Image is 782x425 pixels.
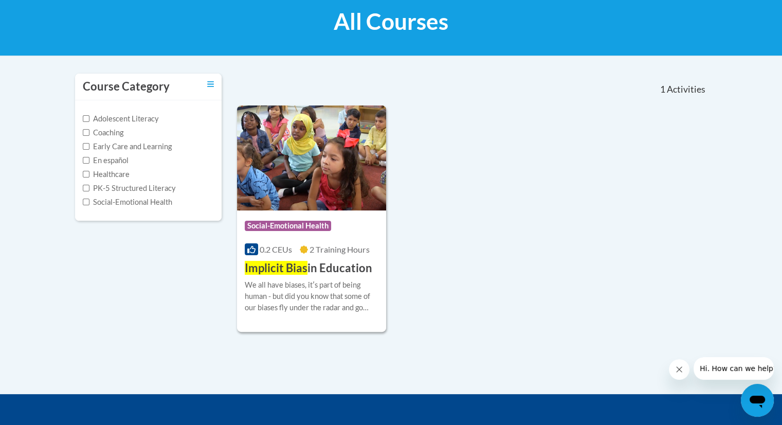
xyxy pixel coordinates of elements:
label: Coaching [83,127,123,138]
span: All Courses [334,8,448,35]
iframe: Message from company [694,357,774,380]
span: Hi. How can we help? [6,7,83,15]
input: Checkbox for Options [83,185,89,191]
input: Checkbox for Options [83,199,89,205]
label: Healthcare [83,169,130,180]
h3: in Education [245,260,372,276]
span: 2 Training Hours [310,244,370,254]
input: Checkbox for Options [83,157,89,164]
input: Checkbox for Options [83,115,89,122]
iframe: Button to launch messaging window [741,384,774,417]
label: Early Care and Learning [83,141,172,152]
span: Activities [667,84,705,95]
label: PK-5 Structured Literacy [83,183,176,194]
h3: Course Category [83,79,170,95]
input: Checkbox for Options [83,171,89,178]
input: Checkbox for Options [83,143,89,150]
img: Course Logo [237,105,387,210]
span: 1 [660,84,665,95]
span: 0.2 CEUs [260,244,292,254]
a: Toggle collapse [207,79,214,90]
label: Social-Emotional Health [83,197,172,208]
a: Course LogoSocial-Emotional Health0.2 CEUs2 Training Hours Implicit Biasin EducationWe all have b... [237,105,387,332]
span: Social-Emotional Health [245,221,331,231]
label: Adolescent Literacy [83,113,159,125]
div: We all have biases, itʹs part of being human - but did you know that some of our biases fly under... [245,279,379,313]
iframe: Close message [669,359,689,380]
input: Checkbox for Options [83,129,89,136]
span: Implicit Bias [245,261,307,275]
label: En español [83,155,129,166]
